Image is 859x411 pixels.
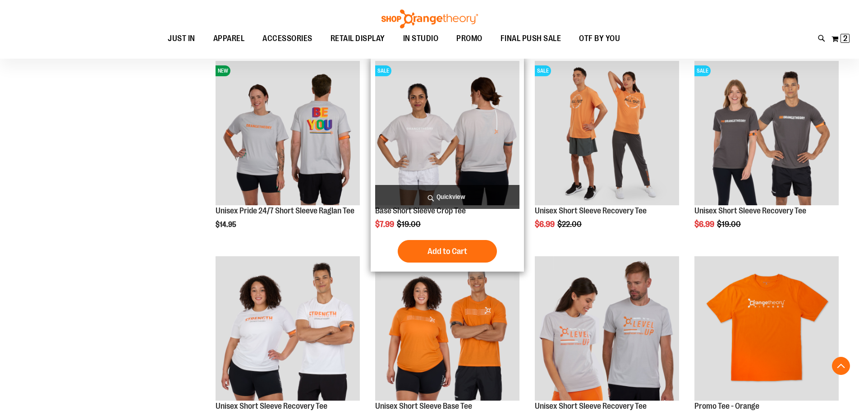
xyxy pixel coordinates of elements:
div: product [211,56,364,252]
a: Product image for Unisex Short Sleeve Recovery Tee [535,256,679,402]
img: Unisex Pride 24/7 Short Sleeve Raglan Tee [216,61,360,205]
img: Product image for Unisex Short Sleeve Recovery Tee [535,256,679,401]
a: Unisex Short Sleeve Recovery Tee primary imageSALE [535,61,679,207]
span: RETAIL DISPLAY [331,28,385,49]
span: OTF BY YOU [579,28,620,49]
span: NEW [216,65,230,76]
a: Base Short Sleeve Crop Tee [375,206,466,215]
img: Shop Orangetheory [380,9,479,28]
a: Unisex Short Sleeve Recovery Tee [535,402,647,411]
span: ACCESSORIES [262,28,312,49]
a: Product image for Unisex Short Sleeve Base Tee [375,256,519,402]
a: Product image for Orange Promo Tee [694,256,839,402]
a: Unisex Short Sleeve Base Tee [375,402,472,411]
img: Main Image of Base Short Sleeve Crop Tee [375,61,519,205]
img: Unisex Short Sleeve Recovery Tee primary image [535,61,679,205]
button: Back To Top [832,357,850,375]
a: Product image for Unisex Short Sleeve Recovery Tee [216,256,360,402]
span: APPAREL [213,28,245,49]
span: $19.00 [397,220,422,229]
span: SALE [535,65,551,76]
span: IN STUDIO [403,28,439,49]
a: Main Image of Base Short Sleeve Crop TeeSALE [375,61,519,207]
a: Promo Tee - Orange [694,402,759,411]
a: Unisex Pride 24/7 Short Sleeve Raglan TeeNEW [216,61,360,207]
span: PROMO [456,28,482,49]
span: $19.00 [717,220,742,229]
div: product [690,56,843,252]
span: $14.95 [216,221,238,229]
span: $6.99 [694,220,716,229]
span: SALE [694,65,711,76]
div: product [371,56,524,272]
span: $6.99 [535,220,556,229]
span: $22.00 [557,220,583,229]
a: Unisex Short Sleeve Recovery Tee [694,206,806,215]
span: Add to Cart [427,246,467,256]
span: 2 [843,34,847,43]
a: Unisex Short Sleeve Recovery Tee [535,206,647,215]
img: Product image for Orange Promo Tee [694,256,839,401]
a: Product image for Unisex Short Sleeve Recovery TeeSALE [694,61,839,207]
span: JUST IN [168,28,195,49]
a: Quickview [375,185,519,209]
a: Unisex Pride 24/7 Short Sleeve Raglan Tee [216,206,354,215]
img: Product image for Unisex Short Sleeve Base Tee [375,256,519,401]
img: Product image for Unisex Short Sleeve Recovery Tee [694,61,839,205]
span: FINAL PUSH SALE [501,28,561,49]
button: Add to Cart [398,240,497,263]
span: $7.99 [375,220,395,229]
span: SALE [375,65,391,76]
a: Unisex Short Sleeve Recovery Tee [216,402,327,411]
div: product [530,56,684,252]
img: Product image for Unisex Short Sleeve Recovery Tee [216,256,360,401]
